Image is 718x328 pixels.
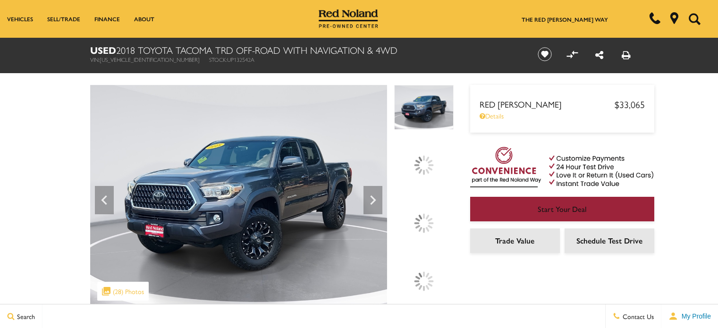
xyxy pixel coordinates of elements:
[90,45,522,55] h1: 2018 Toyota Tacoma TRD Off-Road With Navigation & 4WD
[615,97,645,111] span: $33,065
[100,55,200,64] span: [US_VEHICLE_IDENTIFICATION_NUMBER]
[209,55,227,64] span: Stock:
[394,85,454,130] img: Used 2018 Magnetic Gray Metallic Toyota TRD Off-Road image 1
[522,15,608,24] a: The Red [PERSON_NAME] Way
[97,282,149,301] div: (28) Photos
[678,312,711,320] span: My Profile
[565,47,579,61] button: Compare vehicle
[480,111,645,120] a: Details
[620,311,654,321] span: Contact Us
[595,48,603,61] a: Share this Used 2018 Toyota Tacoma TRD Off-Road With Navigation & 4WD
[470,228,560,253] a: Trade Value
[480,98,615,110] span: Red [PERSON_NAME]
[685,0,704,37] button: Open the search field
[470,197,654,221] a: Start Your Deal
[534,47,555,62] button: Save vehicle
[90,43,116,57] strong: Used
[495,235,534,246] span: Trade Value
[90,55,100,64] span: VIN:
[565,228,654,253] a: Schedule Test Drive
[90,85,387,308] img: Used 2018 Magnetic Gray Metallic Toyota TRD Off-Road image 1
[576,235,642,246] span: Schedule Test Drive
[15,311,35,321] span: Search
[480,97,645,111] a: Red [PERSON_NAME] $33,065
[661,304,718,328] button: user-profile-menu
[538,203,587,214] span: Start Your Deal
[622,48,631,61] a: Print this Used 2018 Toyota Tacoma TRD Off-Road With Navigation & 4WD
[227,55,254,64] span: UP132542A
[319,9,378,28] img: Red Noland Pre-Owned
[319,13,378,22] a: Red Noland Pre-Owned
